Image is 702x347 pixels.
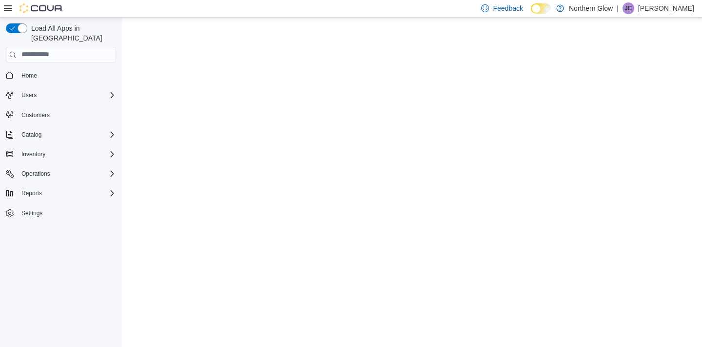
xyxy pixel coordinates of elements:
span: Reports [21,189,42,197]
a: Home [18,70,41,82]
span: Inventory [18,148,116,160]
span: Catalog [18,129,116,141]
span: Operations [18,168,116,180]
button: Inventory [2,147,120,161]
span: Home [21,72,37,80]
button: Catalog [2,128,120,142]
p: [PERSON_NAME] [638,2,694,14]
span: Load All Apps in [GEOGRAPHIC_DATA] [27,23,116,43]
button: Operations [18,168,54,180]
button: Customers [2,108,120,122]
span: Catalog [21,131,41,139]
button: Operations [2,167,120,181]
div: Jesse Cettina [623,2,634,14]
span: Reports [18,187,116,199]
button: Reports [2,186,120,200]
img: Cova [19,3,63,13]
span: Customers [18,109,116,121]
span: Home [18,69,116,82]
a: Settings [18,207,46,219]
input: Dark Mode [531,3,551,14]
span: Settings [21,209,42,217]
p: Northern Glow [569,2,613,14]
button: Inventory [18,148,49,160]
span: Users [21,91,37,99]
button: Reports [18,187,46,199]
button: Catalog [18,129,45,141]
span: Settings [18,207,116,219]
nav: Complex example [6,64,116,246]
p: | [617,2,619,14]
button: Users [2,88,120,102]
button: Users [18,89,40,101]
span: Operations [21,170,50,178]
span: JC [625,2,632,14]
span: Customers [21,111,50,119]
button: Home [2,68,120,82]
a: Customers [18,109,54,121]
span: Feedback [493,3,523,13]
span: Inventory [21,150,45,158]
button: Settings [2,206,120,220]
span: Users [18,89,116,101]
